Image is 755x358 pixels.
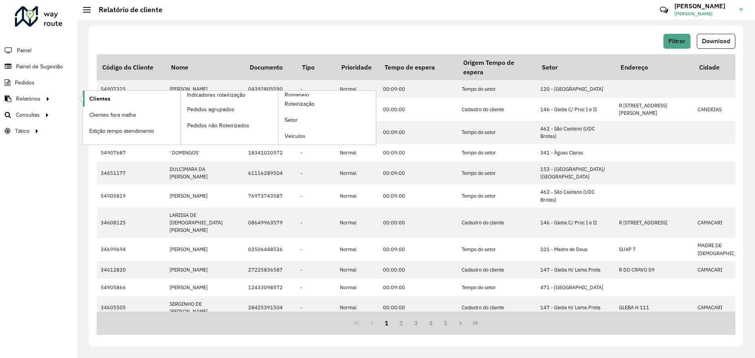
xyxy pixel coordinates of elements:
td: Normal [336,80,379,98]
td: 27225836587 [244,261,296,279]
td: 00:00:00 [379,207,458,238]
th: Endereço [615,54,694,80]
td: 00:00:00 [379,296,458,319]
td: 00:09:00 [379,121,458,144]
td: Cadastro do cliente [458,296,536,319]
span: Download [702,38,730,44]
td: 462 - São Caetano (UDC Brotas) [536,121,615,144]
button: Last Page [468,316,483,330]
td: 146 - Gleba C/ Proc I e II [536,207,615,238]
td: Tempo do setor [458,184,536,207]
td: Normal [336,261,379,279]
td: 147 - Gleba H/ Lama Preta [536,296,615,319]
td: 471 - [GEOGRAPHIC_DATA] [536,279,615,296]
td: Tempo do setor [458,279,536,296]
td: ' DOMINGOS' [166,144,244,162]
td: Normal [336,144,379,162]
td: 18341020572 [244,144,296,162]
span: Consultas [16,111,40,119]
a: Romaneio [181,91,376,145]
td: 120 - [GEOGRAPHIC_DATA] [536,80,615,98]
td: 34608125 [97,207,166,238]
td: SUAP 7 [615,238,694,261]
td: 12433098572 [244,279,296,296]
button: Filtrar [663,34,691,49]
td: [PERSON_NAME] [166,238,244,261]
td: 146 - Gleba C/ Proc I e II [536,98,615,121]
span: Clientes fora malha [89,111,136,119]
td: - [296,162,336,184]
button: 5 [438,316,453,330]
td: DULCIMARA DA [PERSON_NAME] [166,162,244,184]
td: Cadastro do cliente [458,207,536,238]
span: [PERSON_NAME] [674,10,733,17]
span: Setor [285,116,298,124]
span: Veículos [285,132,306,140]
td: Cadastro do cliente [458,98,536,121]
td: [PERSON_NAME] [166,261,244,279]
span: Edição tempo atendimento [89,127,154,135]
td: Normal [336,279,379,296]
td: SERGINHO DE [PERSON_NAME] [166,296,244,319]
td: Cadastro do cliente [458,261,536,279]
td: Normal [336,296,379,319]
td: Tempo do setor [458,238,536,261]
span: Pedidos não Roteirizados [187,121,249,130]
td: Normal [336,207,379,238]
td: Tempo do setor [458,144,536,162]
td: Normal [336,184,379,207]
td: - [296,296,336,319]
span: Painel [17,46,31,55]
button: 4 [424,316,438,330]
a: Pedidos não Roteirizados [181,117,278,133]
td: 76973743587 [244,184,296,207]
td: 00:09:00 [379,279,458,296]
td: 08649963579 [244,207,296,238]
span: Pedidos agrupados [187,105,234,114]
td: 00:09:00 [379,184,458,207]
span: Tático [15,127,29,135]
span: Roteirização [285,100,315,108]
th: Código do Cliente [97,54,166,80]
td: - [296,207,336,238]
td: 00:00:00 [379,98,458,121]
td: - [296,144,336,162]
td: 462 - São Caetano (UDC Brotas) [536,184,615,207]
button: 1 [379,316,394,330]
td: 147 - Gleba H/ Lama Preta [536,261,615,279]
td: 54907687 [97,144,166,162]
span: Romaneio [285,91,309,99]
a: Setor [278,112,376,128]
button: Download [697,34,735,49]
span: Painel de Sugestão [16,62,63,71]
td: 03506448536 [244,238,296,261]
td: - [296,238,336,261]
td: 341 - Águas Claras [536,144,615,162]
td: 54905866 [97,279,166,296]
a: Roteirização [278,96,376,112]
td: 34651177 [97,162,166,184]
td: 00:09:00 [379,238,458,261]
a: Contato Rápido [656,2,672,18]
td: Normal [336,238,379,261]
td: 00:09:00 [379,162,458,184]
a: Clientes fora malha [83,107,180,123]
td: Tempo do setor [458,162,536,184]
span: Clientes [89,95,110,103]
td: 00:00:00 [379,261,458,279]
td: [PERSON_NAME] [166,80,244,98]
td: LARISSA DE [DEMOGRAPHIC_DATA][PERSON_NAME] [166,207,244,238]
a: Edição tempo atendimento [83,123,180,139]
th: Documento [244,54,296,80]
button: 3 [409,316,424,330]
td: 101 - Madre de Deus [536,238,615,261]
td: 28425391504 [244,296,296,319]
td: R [STREET_ADDRESS] [615,207,694,238]
td: 34699694 [97,238,166,261]
th: Setor [536,54,615,80]
td: Tempo do setor [458,80,536,98]
th: Nome [166,54,244,80]
td: - [296,279,336,296]
td: [PERSON_NAME] [166,279,244,296]
td: 34605505 [97,296,166,319]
